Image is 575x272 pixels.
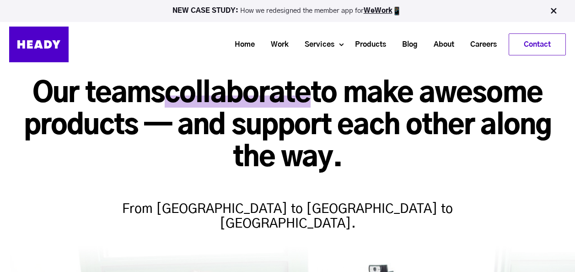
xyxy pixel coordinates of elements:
a: Work [259,36,293,53]
img: Close Bar [549,6,558,16]
img: Heady_Logo_Web-01 (1) [9,27,69,62]
strong: NEW CASE STUDY: [172,7,240,14]
h1: Our teams to make awesome products — and support each other along the way. [9,78,566,174]
h4: From [GEOGRAPHIC_DATA] to [GEOGRAPHIC_DATA] to [GEOGRAPHIC_DATA]. [109,184,466,231]
span: collaborate [165,80,311,108]
a: Products [344,36,391,53]
a: WeWork [364,7,392,14]
a: About [422,36,459,53]
a: Contact [509,34,565,55]
a: Services [293,36,339,53]
p: How we redesigned the member app for [4,6,571,16]
img: app emoji [392,6,402,16]
a: Blog [391,36,422,53]
a: Home [223,36,259,53]
a: Careers [459,36,501,53]
div: Navigation Menu [78,33,566,55]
